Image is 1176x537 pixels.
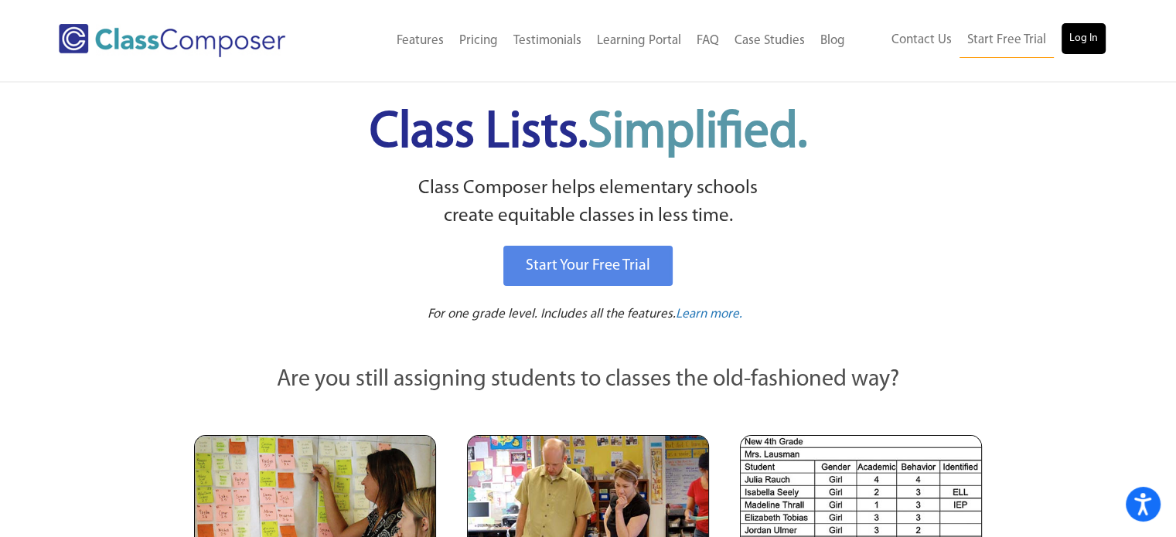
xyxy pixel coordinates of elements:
[506,24,589,58] a: Testimonials
[389,24,452,58] a: Features
[428,308,676,321] span: For one grade level. Includes all the features.
[452,24,506,58] a: Pricing
[526,258,650,274] span: Start Your Free Trial
[588,108,807,158] span: Simplified.
[1062,23,1106,54] a: Log In
[335,24,852,58] nav: Header Menu
[813,24,853,58] a: Blog
[192,175,985,231] p: Class Composer helps elementary schools create equitable classes in less time.
[884,23,960,57] a: Contact Us
[727,24,813,58] a: Case Studies
[960,23,1054,58] a: Start Free Trial
[676,305,742,325] a: Learn more.
[589,24,689,58] a: Learning Portal
[194,363,983,397] p: Are you still assigning students to classes the old-fashioned way?
[689,24,727,58] a: FAQ
[370,108,807,158] span: Class Lists.
[503,246,673,286] a: Start Your Free Trial
[59,24,285,57] img: Class Composer
[853,23,1106,58] nav: Header Menu
[676,308,742,321] span: Learn more.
